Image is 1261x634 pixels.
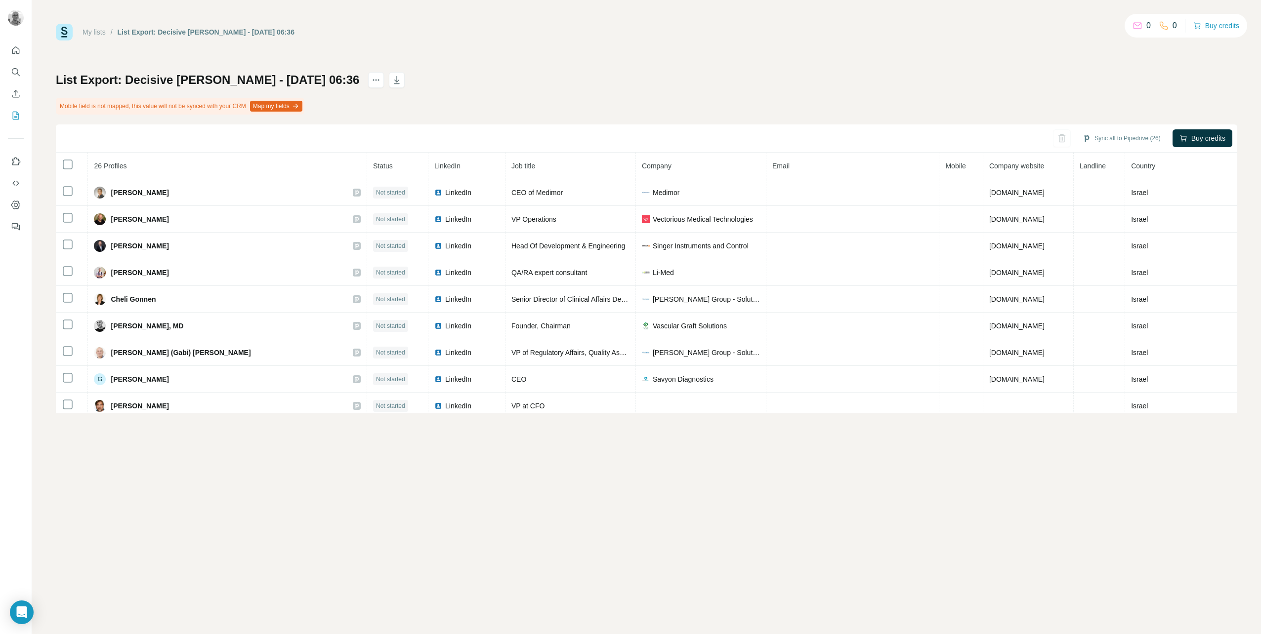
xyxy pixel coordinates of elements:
img: Avatar [94,347,106,358]
span: Head Of Development & Engineering [511,242,625,250]
span: [PERSON_NAME] [111,374,168,384]
button: My lists [8,107,24,124]
img: Avatar [94,213,106,225]
h1: List Export: Decisive [PERSON_NAME] - [DATE] 06:36 [56,72,359,88]
button: Buy credits [1193,19,1239,33]
span: [DOMAIN_NAME] [989,375,1045,383]
img: Avatar [94,320,106,332]
span: Job title [511,162,535,170]
img: LinkedIn logo [434,215,442,223]
div: G [94,373,106,385]
span: Savyon Diagnostics [653,374,714,384]
img: LinkedIn logo [434,269,442,277]
span: VP at CFO [511,402,545,410]
span: [DOMAIN_NAME] [989,349,1045,357]
span: [PERSON_NAME] Group - Solutions For Life Science Companies [653,294,760,304]
span: Not started [376,295,405,304]
div: Open Intercom Messenger [10,600,34,624]
img: Avatar [94,267,106,278]
span: CEO of Medimor [511,189,563,197]
p: 0 [1173,20,1177,32]
button: Dashboard [8,196,24,214]
span: LinkedIn [445,374,471,384]
img: company-logo [642,375,650,383]
div: List Export: Decisive [PERSON_NAME] - [DATE] 06:36 [118,27,294,37]
span: Country [1131,162,1155,170]
span: 26 Profiles [94,162,126,170]
span: [PERSON_NAME], MD [111,321,183,331]
button: Use Surfe API [8,174,24,192]
img: Avatar [8,10,24,26]
span: Medimor [653,188,679,198]
span: Israel [1131,322,1148,330]
img: LinkedIn logo [434,402,442,410]
span: [PERSON_NAME] [111,268,168,277]
span: Not started [376,215,405,224]
span: Senior Director of Clinical Affairs Department & Head of CRO [511,295,699,303]
img: Avatar [94,400,106,412]
span: Not started [376,401,405,410]
span: [DOMAIN_NAME] [989,242,1045,250]
span: Not started [376,321,405,330]
img: LinkedIn logo [434,242,442,250]
span: Israel [1131,242,1148,250]
button: Feedback [8,218,24,236]
span: Israel [1131,269,1148,277]
span: Not started [376,348,405,357]
span: LinkedIn [445,268,471,277]
img: LinkedIn logo [434,322,442,330]
button: Enrich CSV [8,85,24,103]
img: LinkedIn logo [434,349,442,357]
span: Vascular Graft Solutions [653,321,727,331]
span: Not started [376,188,405,197]
span: LinkedIn [445,241,471,251]
img: Avatar [94,293,106,305]
span: Not started [376,241,405,250]
span: [DOMAIN_NAME] [989,215,1045,223]
span: Not started [376,268,405,277]
img: Avatar [94,187,106,198]
button: Buy credits [1173,129,1232,147]
button: Map my fields [250,101,302,112]
div: Mobile field is not mapped, this value will not be synced with your CRM [56,98,304,115]
img: LinkedIn logo [434,375,442,383]
span: LinkedIn [445,348,471,357]
img: company-logo [642,269,650,277]
span: Company [642,162,672,170]
span: [PERSON_NAME] [111,188,168,198]
span: Email [772,162,790,170]
span: Israel [1131,215,1148,223]
span: QA/RA expert consultant [511,269,587,277]
span: LinkedIn [445,294,471,304]
span: VP Operations [511,215,556,223]
span: Israel [1131,402,1148,410]
button: Sync all to Pipedrive (26) [1076,131,1167,146]
span: [DOMAIN_NAME] [989,269,1045,277]
span: VP of Regulatory Affairs, Quality Assurance and Clinical Affairs [511,349,703,357]
span: Cheli Gonnen [111,294,156,304]
img: company-logo [642,322,650,330]
span: [PERSON_NAME] [111,214,168,224]
button: actions [368,72,384,88]
span: Status [373,162,393,170]
span: Founder, Chairman [511,322,571,330]
span: CEO [511,375,526,383]
span: Not started [376,375,405,384]
img: company-logo [642,215,650,223]
img: company-logo [642,189,650,197]
img: Surfe Logo [56,24,73,40]
span: Landline [1080,162,1106,170]
span: [PERSON_NAME] (Gabi) [PERSON_NAME] [111,348,251,357]
img: LinkedIn logo [434,295,442,303]
span: [DOMAIN_NAME] [989,295,1045,303]
button: Search [8,63,24,81]
a: My lists [83,28,106,36]
span: [DOMAIN_NAME] [989,322,1045,330]
span: Singer Instruments and Control [653,241,749,251]
img: company-logo [642,349,650,357]
span: Israel [1131,349,1148,357]
span: [PERSON_NAME] [111,401,168,411]
span: Israel [1131,375,1148,383]
img: company-logo [642,242,650,250]
span: Buy credits [1191,133,1225,143]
